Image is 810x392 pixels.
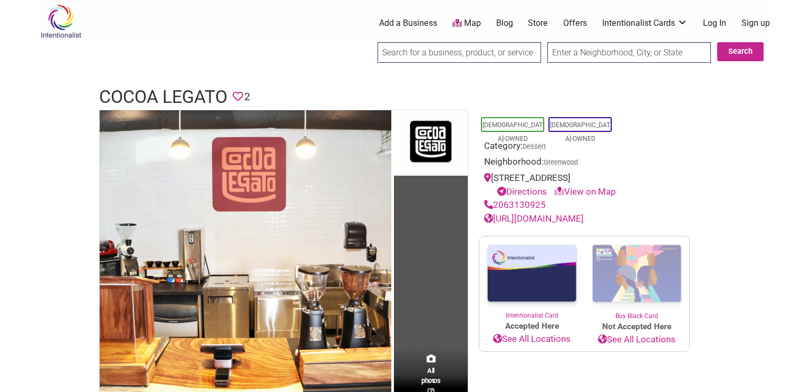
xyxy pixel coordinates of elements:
[484,199,546,210] a: 2063130925
[99,84,227,110] h1: Cocoa Legato
[563,17,587,29] a: Offers
[483,121,543,142] a: [DEMOGRAPHIC_DATA]-Owned
[717,42,764,61] button: Search
[554,186,616,197] a: View on Map
[479,320,584,332] span: Accepted Here
[523,142,546,150] a: Dessert
[584,321,689,333] span: Not Accepted Here
[479,236,584,311] img: Intentionalist Card
[584,236,689,321] a: Buy Black Card
[378,42,541,63] input: Search for a business, product, or service
[497,186,547,197] a: Directions
[452,17,481,30] a: Map
[244,89,250,105] span: 2
[479,236,584,320] a: Intentionalist Card
[584,333,689,347] a: See All Locations
[484,155,684,171] div: Neighborhood:
[496,17,513,29] a: Blog
[703,17,726,29] a: Log In
[479,332,584,346] a: See All Locations
[741,17,770,29] a: Sign up
[36,4,86,39] img: Intentionalist
[602,17,688,29] a: Intentionalist Cards
[544,159,578,166] span: Greenwood
[547,42,711,63] input: Enter a Neighborhood, City, or State
[484,171,684,198] div: [STREET_ADDRESS]
[528,17,548,29] a: Store
[484,139,684,156] div: Category:
[550,121,610,142] a: [DEMOGRAPHIC_DATA]-Owned
[379,17,437,29] a: Add a Business
[484,213,584,224] a: [URL][DOMAIN_NAME]
[584,236,689,311] img: Buy Black Card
